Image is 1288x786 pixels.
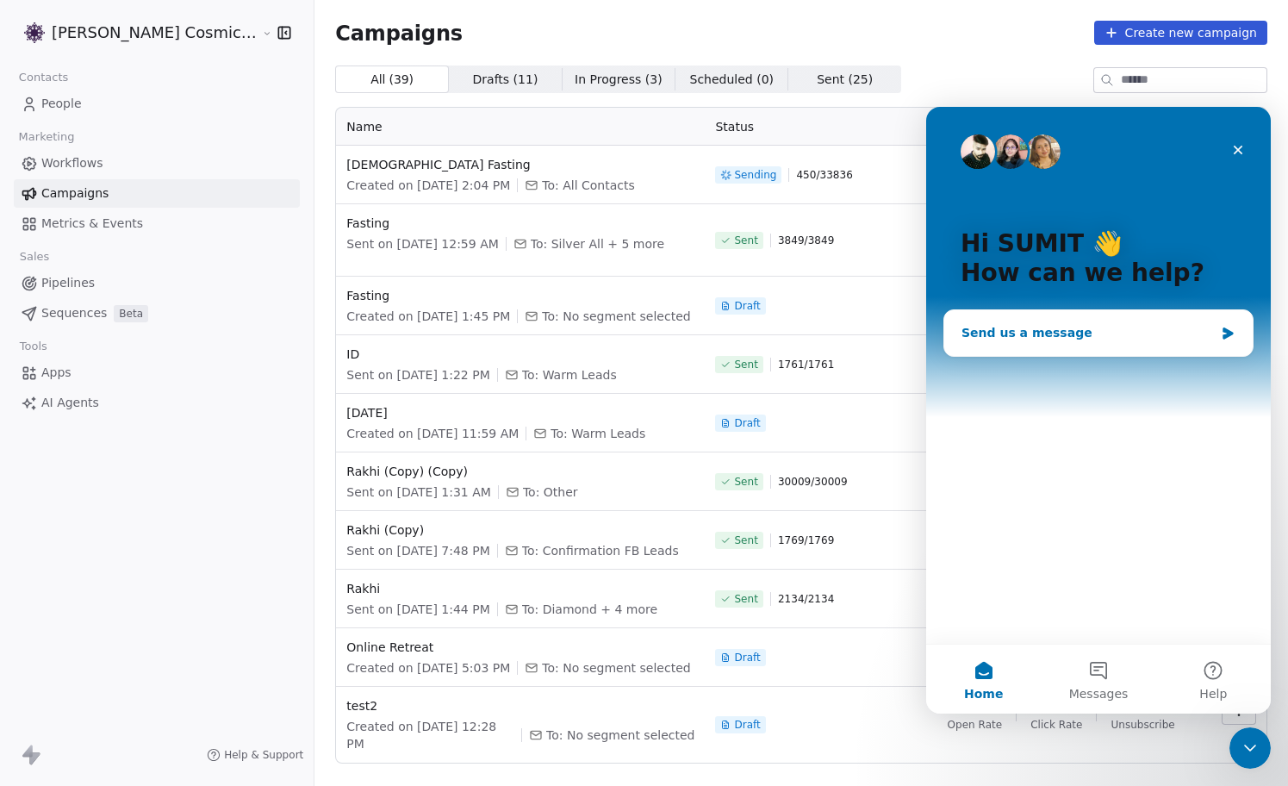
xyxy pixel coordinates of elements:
[734,592,757,606] span: Sent
[346,580,694,597] span: Rakhi
[734,718,760,732] span: Draft
[24,22,45,43] img: Logo_Properly_Aligned.png
[41,304,107,322] span: Sequences
[346,287,694,304] span: Fasting
[346,521,694,539] span: Rakhi (Copy)
[1229,727,1271,769] iframe: Intercom live chat
[14,299,300,327] a: SequencesBeta
[705,108,920,146] th: Status
[346,235,498,253] span: Sent on [DATE] 12:59 AM
[346,639,694,656] span: Online Retreat
[207,748,303,762] a: Help & Support
[546,727,694,744] span: To: No segment selected
[734,475,757,489] span: Sent
[12,244,57,270] span: Sales
[14,359,300,387] a: Apps
[948,718,1003,732] span: Open Rate
[336,108,705,146] th: Name
[542,177,634,194] span: To: All Contacts
[778,234,834,247] span: 3849 / 3849
[41,364,72,382] span: Apps
[41,274,95,292] span: Pipelines
[778,533,834,547] span: 1769 / 1769
[346,366,489,384] span: Sent on [DATE] 1:22 PM
[346,404,694,421] span: [DATE]
[346,697,694,714] span: test2
[41,95,82,113] span: People
[796,168,852,182] span: 450 / 33836
[114,305,148,322] span: Beta
[346,601,489,618] span: Sent on [DATE] 1:44 PM
[11,65,76,90] span: Contacts
[52,22,258,44] span: [PERSON_NAME] Cosmic Academy LLP
[734,533,757,547] span: Sent
[346,463,694,480] span: Rakhi (Copy) (Copy)
[224,748,303,762] span: Help & Support
[41,215,143,233] span: Metrics & Events
[346,483,491,501] span: Sent on [DATE] 1:31 AM
[734,416,760,430] span: Draft
[734,168,776,182] span: Sending
[335,21,463,45] span: Campaigns
[522,601,657,618] span: To: Diamond + 4 more
[778,475,848,489] span: 30009 / 30009
[690,71,775,89] span: Scheduled ( 0 )
[346,308,510,325] span: Created on [DATE] 1:45 PM
[14,149,300,178] a: Workflows
[523,483,578,501] span: To: Other
[778,358,834,371] span: 1761 / 1761
[41,154,103,172] span: Workflows
[346,718,514,752] span: Created on [DATE] 12:28 PM
[778,592,834,606] span: 2134 / 2134
[817,71,873,89] span: Sent ( 25 )
[473,71,538,89] span: Drafts ( 11 )
[14,209,300,238] a: Metrics & Events
[14,90,300,118] a: People
[1094,21,1267,45] button: Create new campaign
[41,184,109,203] span: Campaigns
[542,308,690,325] span: To: No segment selected
[11,124,82,150] span: Marketing
[41,394,99,412] span: AI Agents
[1111,718,1174,732] span: Unsubscribe
[1030,718,1082,732] span: Click Rate
[346,156,694,173] span: [DEMOGRAPHIC_DATA] Fasting
[21,18,249,47] button: [PERSON_NAME] Cosmic Academy LLP
[734,651,760,664] span: Draft
[12,334,54,359] span: Tools
[346,659,510,677] span: Created on [DATE] 5:03 PM
[346,346,694,363] span: ID
[346,542,489,559] span: Sent on [DATE] 7:48 PM
[734,299,760,313] span: Draft
[531,235,664,253] span: To: Silver All + 5 more
[14,269,300,297] a: Pipelines
[551,425,645,442] span: To: Warm Leads
[926,107,1271,714] iframe: Intercom live chat
[346,177,510,194] span: Created on [DATE] 2:04 PM
[14,389,300,417] a: AI Agents
[522,366,617,384] span: To: Warm Leads
[346,215,694,232] span: Fasting
[920,108,1201,146] th: Analytics
[542,659,690,677] span: To: No segment selected
[734,234,757,247] span: Sent
[346,425,519,442] span: Created on [DATE] 11:59 AM
[14,179,300,208] a: Campaigns
[522,542,679,559] span: To: Confirmation FB Leads
[575,71,663,89] span: In Progress ( 3 )
[734,358,757,371] span: Sent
